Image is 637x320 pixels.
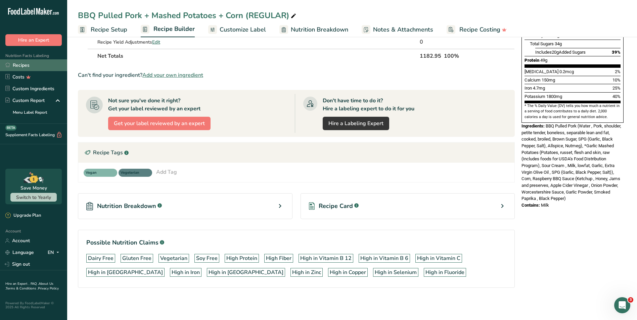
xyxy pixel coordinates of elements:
[521,123,545,128] span: Ingredients:
[5,247,34,258] a: Language
[375,268,417,276] div: High in Selenium
[319,202,353,211] span: Recipe Card
[300,254,352,262] div: High in Vitamin B 12
[160,254,187,262] div: Vegetarian
[220,25,266,34] span: Customize Label
[525,77,541,83] span: Calcium
[443,49,484,63] th: 100%
[121,170,144,176] span: Vegeterian
[612,77,621,83] span: 10%
[5,301,62,309] div: Powered By FoodLabelMaker © 2025 All Rights Reserved
[142,71,203,79] span: Add your own ingredient
[78,71,515,79] div: Can't find your ingredient?
[546,94,562,99] span: 1800mg
[78,22,127,37] a: Recipe Setup
[525,103,621,120] section: * The % Daily Value (DV) tells you how much a nutrient in a serving of food contributes to a dail...
[208,22,266,37] a: Customize Label
[521,203,540,208] span: Contains:
[417,254,460,262] div: High in Vitamin C
[330,268,366,276] div: High in Copper
[5,34,62,46] button: Hire an Expert
[152,39,160,45] span: Edit
[525,86,532,91] span: Iron
[86,238,506,247] h1: Possible Nutrition Claims
[525,94,545,99] span: Potassium
[279,22,348,37] a: Nutrition Breakdown
[323,117,389,130] a: Hire a Labeling Expert
[114,119,205,127] span: Get your label reviewed by an expert
[533,86,545,91] span: 4.7mg
[6,286,38,291] a: Terms & Conditions .
[16,194,51,201] span: Switch to Yearly
[540,58,547,63] span: 49g
[373,25,433,34] span: Notes & Attachments
[209,268,283,276] div: High in [GEOGRAPHIC_DATA]
[362,22,433,37] a: Notes & Attachments
[88,268,163,276] div: High in [GEOGRAPHIC_DATA]
[530,41,554,46] span: Total Sugars
[542,77,555,83] span: 150mg
[153,24,195,34] span: Recipe Builder
[86,170,109,176] span: Vegan
[5,281,29,286] a: Hire an Expert .
[614,297,630,313] iframe: Intercom live chat
[20,184,47,192] div: Save Money
[108,117,211,130] button: Get your label reviewed by an expert
[292,268,321,276] div: High in Zinc
[612,86,621,91] span: 25%
[78,9,298,21] div: BBQ Pulled Pork + Mashed Potatoes + Corn (REGULAR)
[525,58,539,63] span: Protein
[78,143,514,163] div: Recipe Tags
[521,123,621,201] span: BBQ Pulled Pork (Water , Pork, shoulder, petite tender, boneless, separable lean and fat, cooked,...
[141,21,195,38] a: Recipe Builder
[108,97,200,113] div: Not sure you've done it right? Get your label reviewed by an expert
[122,254,151,262] div: Gluten Free
[31,281,39,286] a: FAQ .
[323,97,414,113] div: Don't have time to do it? Hire a labeling expert to do it for you
[88,254,113,262] div: Dairy Free
[535,50,586,55] span: Includes Added Sugars
[447,22,507,37] a: Recipe Costing
[360,254,408,262] div: High in Vitamin B 6
[420,38,441,46] div: 0
[5,281,53,291] a: About Us .
[5,125,16,130] div: BETA
[96,49,418,63] th: Net Totals
[555,41,562,46] span: 34g
[226,254,257,262] div: High Protein
[612,94,621,99] span: 40%
[5,212,41,219] div: Upgrade Plan
[541,203,549,208] span: Milk
[91,25,127,34] span: Recipe Setup
[97,39,222,46] div: Recipe Yield Adjustments
[291,25,348,34] span: Nutrition Breakdown
[459,25,500,34] span: Recipe Costing
[97,202,156,211] span: Nutrition Breakdown
[38,286,59,291] a: Privacy Policy
[196,254,218,262] div: Soy Free
[559,69,574,74] span: 0.2mcg
[552,50,559,55] span: 20g
[172,268,200,276] div: High in Iron
[615,69,621,74] span: 2%
[5,97,45,104] div: Custom Report
[266,254,291,262] div: High Fiber
[418,49,443,63] th: 1182.95
[425,268,464,276] div: High in Fluoride
[10,193,57,202] button: Switch to Yearly
[525,69,558,74] span: [MEDICAL_DATA]
[612,50,621,55] span: 39%
[156,168,177,176] div: Add Tag
[48,249,62,257] div: EN
[628,297,633,303] span: 3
